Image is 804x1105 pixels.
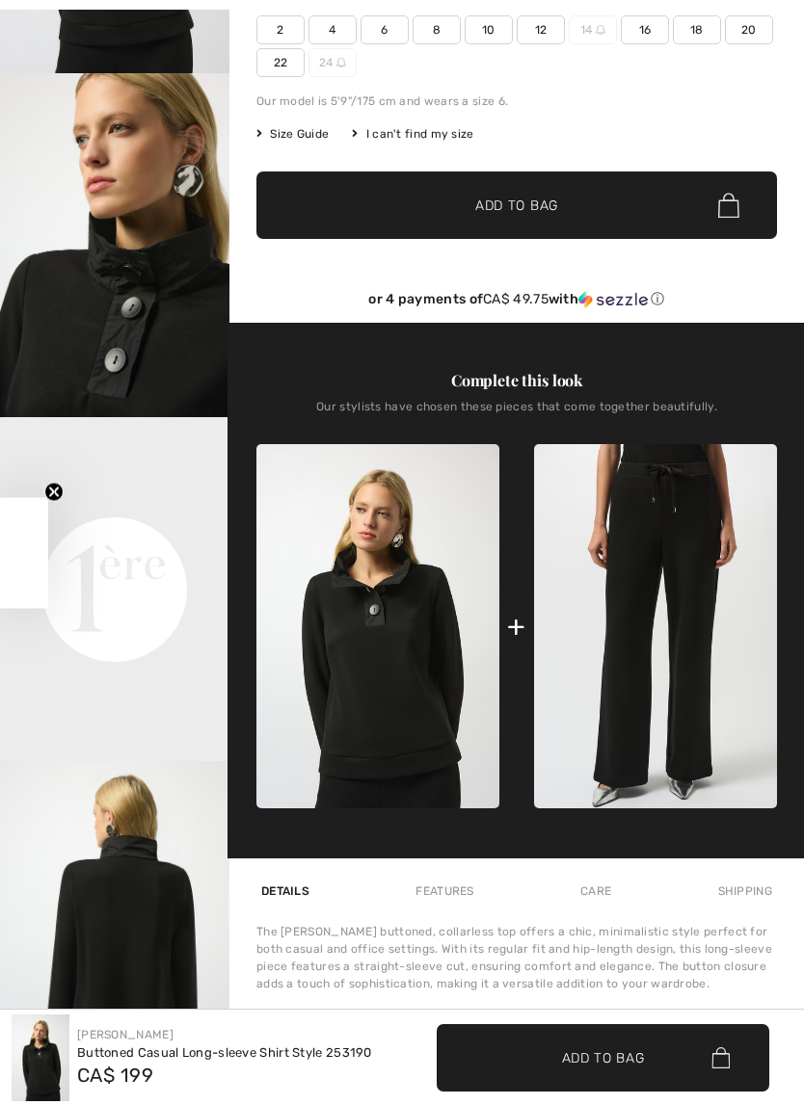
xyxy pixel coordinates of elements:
[562,1047,645,1067] span: Add to Bag
[361,15,409,44] span: 6
[44,482,64,501] button: Close teaser
[673,15,721,44] span: 18
[256,874,314,908] div: Details
[411,874,478,908] div: Features
[711,1047,730,1068] img: Bag.svg
[569,15,617,44] span: 14
[352,125,473,143] div: I can't find my size
[256,125,329,143] span: Size Guide
[12,1014,69,1101] img: Buttoned Casual Long-Sleeve Shirt Style 253190
[77,1064,153,1087] span: CA$ 199
[256,291,777,315] div: or 4 payments ofCA$ 49.75withSezzle Click to learn more about Sezzle
[507,605,525,648] div: +
[336,58,346,67] img: ring-m.svg
[596,25,605,35] img: ring-m.svg
[256,15,305,44] span: 2
[576,874,616,908] div: Care
[475,196,558,216] span: Add to Bag
[713,874,777,908] div: Shipping
[413,15,461,44] span: 8
[718,193,739,218] img: Bag.svg
[483,291,549,307] span: CA$ 49.75
[256,291,777,308] div: or 4 payments of with
[256,92,777,110] div: Our model is 5'9"/175 cm and wears a size 6.
[517,15,565,44] span: 12
[308,48,357,77] span: 24
[437,1024,769,1092] button: Add to Bag
[256,48,305,77] span: 22
[256,400,777,429] div: Our stylists have chosen these pieces that come together beautifully.
[621,15,669,44] span: 16
[578,291,648,308] img: Sezzle
[256,369,777,392] div: Complete this look
[465,15,513,44] span: 10
[534,444,777,808] img: Relaxed Full-Length Trousers Style 253136
[77,1028,174,1041] a: [PERSON_NAME]
[256,171,777,239] button: Add to Bag
[308,15,357,44] span: 4
[77,1043,372,1063] div: Buttoned Casual Long-sleeve Shirt Style 253190
[725,15,773,44] span: 20
[256,444,499,808] img: Buttoned Casual Long-Sleeve Shirt Style 253190
[256,923,777,992] div: The [PERSON_NAME] buttoned, collarless top offers a chic, minimalistic style perfect for both cas...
